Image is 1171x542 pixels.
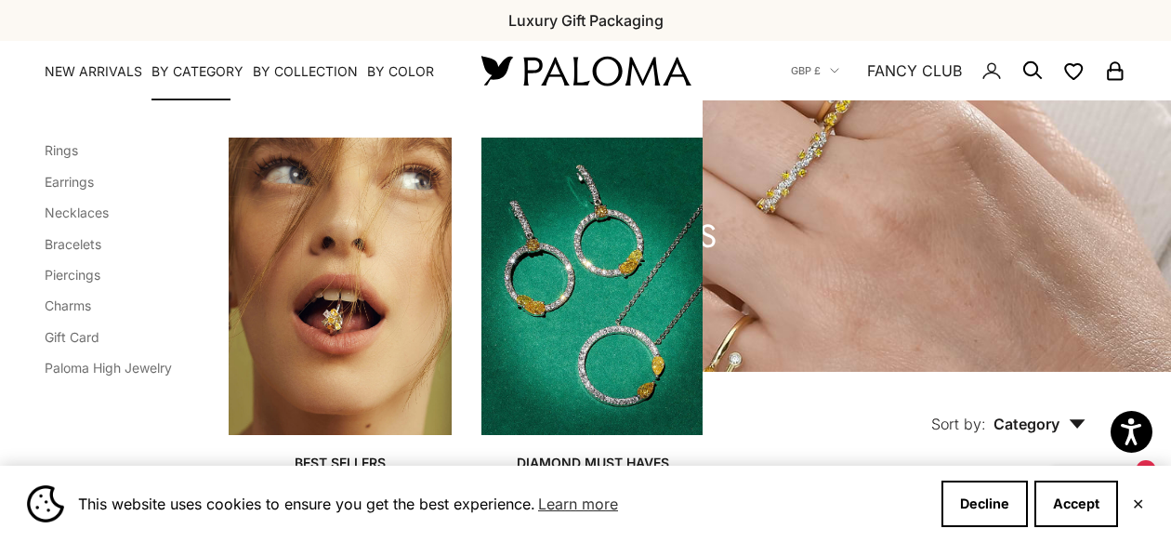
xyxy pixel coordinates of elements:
a: Gift Card [45,329,99,345]
summary: By Collection [253,62,358,81]
a: Learn more [535,490,621,518]
span: Sort by: [931,415,986,433]
a: NEW ARRIVALS [45,62,142,81]
nav: Primary navigation [45,62,437,81]
a: Charms [45,297,91,313]
button: GBP £ [791,62,839,79]
a: Earrings [45,174,94,190]
a: Piercings [45,267,100,283]
button: Sort by: Category [888,372,1128,450]
a: Necklaces [45,205,109,220]
a: Diamond Must HavesSHOP NOW [481,138,704,499]
p: Best Sellers [295,454,386,472]
a: Bracelets [45,236,101,252]
summary: By Category [151,62,243,81]
p: Diamond Must Haves [517,454,669,472]
p: Luxury Gift Packaging [508,8,664,33]
button: Accept [1034,481,1118,527]
button: Close [1132,498,1144,509]
button: Decline [941,481,1028,527]
a: Paloma High Jewelry [45,360,172,376]
nav: Secondary navigation [791,41,1126,100]
span: Category [993,415,1085,433]
img: Cookie banner [27,485,64,522]
span: GBP £ [791,62,821,79]
span: This website uses cookies to ensure you get the best experience. [78,490,927,518]
a: Rings [45,142,78,158]
a: FANCY CLUB [867,59,962,83]
a: Best SellersSHOP NOW [229,138,452,499]
summary: By Color [367,62,434,81]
